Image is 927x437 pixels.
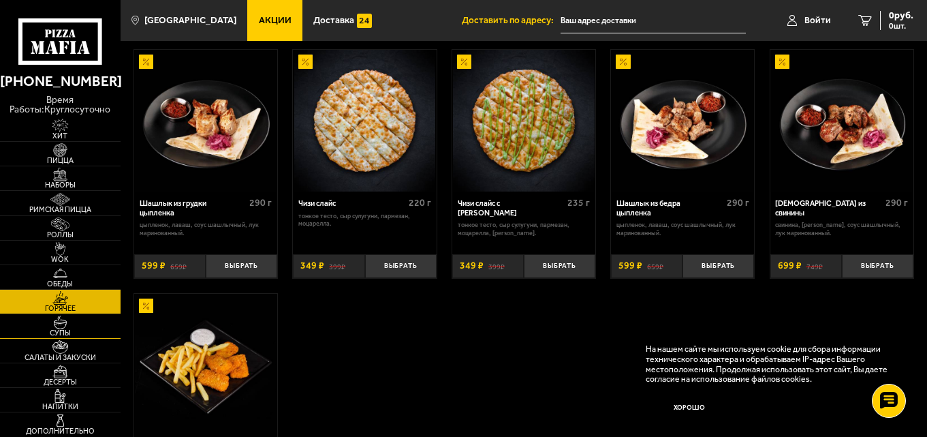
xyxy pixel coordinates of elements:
[365,254,437,278] button: Выбрать
[134,50,277,192] a: АкционныйШашлык из грудки цыпленка
[771,50,913,192] img: Шашлык из свинины
[134,294,277,436] a: АкционныйФиш-н-чипс
[611,50,754,192] a: АкционныйШашлык из бедра цыпленка
[775,55,789,69] img: Акционный
[462,16,561,25] span: Доставить по адресу:
[775,221,908,237] p: свинина, [PERSON_NAME], соус шашлычный, лук маринованный.
[170,261,187,271] s: 659 ₽
[488,261,505,271] s: 399 ₽
[778,261,802,271] span: 699 ₽
[453,50,595,192] img: Чизи слайс с соусом Ранч
[612,50,753,192] img: Шашлык из бедра цыпленка
[524,254,595,278] button: Выбрать
[647,261,663,271] s: 659 ₽
[259,16,292,25] span: Акции
[144,16,236,25] span: [GEOGRAPHIC_DATA]
[561,8,746,33] input: Ваш адрес доставки
[567,197,590,209] span: 235 г
[618,261,642,271] span: 599 ₽
[140,199,247,217] div: Шашлык из грудки цыпленка
[457,55,471,69] img: Акционный
[804,16,831,25] span: Войти
[452,50,595,192] a: АкционныйЧизи слайс с соусом Ранч
[206,254,277,278] button: Выбрать
[616,55,630,69] img: Акционный
[458,221,591,237] p: тонкое тесто, сыр сулугуни, пармезан, моцарелла, [PERSON_NAME].
[646,344,896,385] p: На нашем сайте мы используем cookie для сбора информации технического характера и обрабатываем IP...
[298,199,405,209] div: Чизи слайс
[313,16,354,25] span: Доставка
[249,197,272,209] span: 290 г
[775,199,882,217] div: [DEMOGRAPHIC_DATA] из свинины
[140,221,272,237] p: цыпленок, лаваш, соус шашлычный, лук маринованный.
[135,50,277,192] img: Шашлык из грудки цыпленка
[298,55,313,69] img: Акционный
[135,294,277,436] img: Фиш-н-чипс
[889,22,913,30] span: 0 шт.
[298,212,431,228] p: тонкое тесто, сыр сулугуни, пармезан, моцарелла.
[806,261,823,271] s: 749 ₽
[616,199,723,217] div: Шашлык из бедра цыпленка
[458,199,565,217] div: Чизи слайс с [PERSON_NAME]
[889,11,913,20] span: 0 руб.
[357,14,371,28] img: 15daf4d41897b9f0e9f617042186c801.svg
[885,197,908,209] span: 290 г
[460,261,484,271] span: 349 ₽
[139,299,153,313] img: Акционный
[409,197,431,209] span: 220 г
[770,50,913,192] a: АкционныйШашлык из свинины
[646,394,733,423] button: Хорошо
[294,50,436,192] img: Чизи слайс
[727,197,749,209] span: 290 г
[842,254,913,278] button: Выбрать
[142,261,166,271] span: 599 ₽
[293,50,436,192] a: АкционныйЧизи слайс
[300,261,324,271] span: 349 ₽
[616,221,749,237] p: цыпленок, лаваш, соус шашлычный, лук маринованный.
[139,55,153,69] img: Акционный
[682,254,754,278] button: Выбрать
[329,261,345,271] s: 399 ₽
